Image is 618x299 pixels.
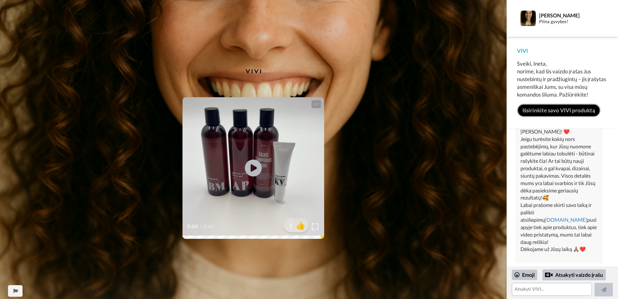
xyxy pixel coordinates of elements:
[520,121,598,253] div: Dėkojame už grįžtamąjį ryšį, [PERSON_NAME]! ❤️ Jeigu turėsite kokių nors pastebėjimų, kur Jūsų nu...
[539,12,607,18] div: [PERSON_NAME]
[517,47,608,55] div: VIVI
[312,223,318,230] img: Full screen
[187,223,198,230] span: 0:00
[203,223,214,230] span: 0:42
[542,269,605,280] div: Atsakyti vaizdo įrašu
[545,271,553,279] div: Reply by Video
[284,221,293,230] span: 1
[517,104,601,117] a: Išsirinkite savo VIVI produktą
[293,220,309,230] span: 👍
[284,218,309,232] button: 1👍
[517,60,608,98] div: Sveiki, Ineta, norime, kad šis vaizdo įrašas Jus nustebintų ir pradžiugintų – jis įrašytas asmeni...
[520,11,536,26] img: Profile Image
[512,270,537,280] div: Emoji
[200,223,202,230] span: /
[240,59,266,84] img: 82ca03c0-ae48-4968-b5c3-f088d9de5c8a
[545,217,587,223] a: [DOMAIN_NAME]
[539,19,607,24] div: Pilna gyvybes!
[312,101,320,107] div: CC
